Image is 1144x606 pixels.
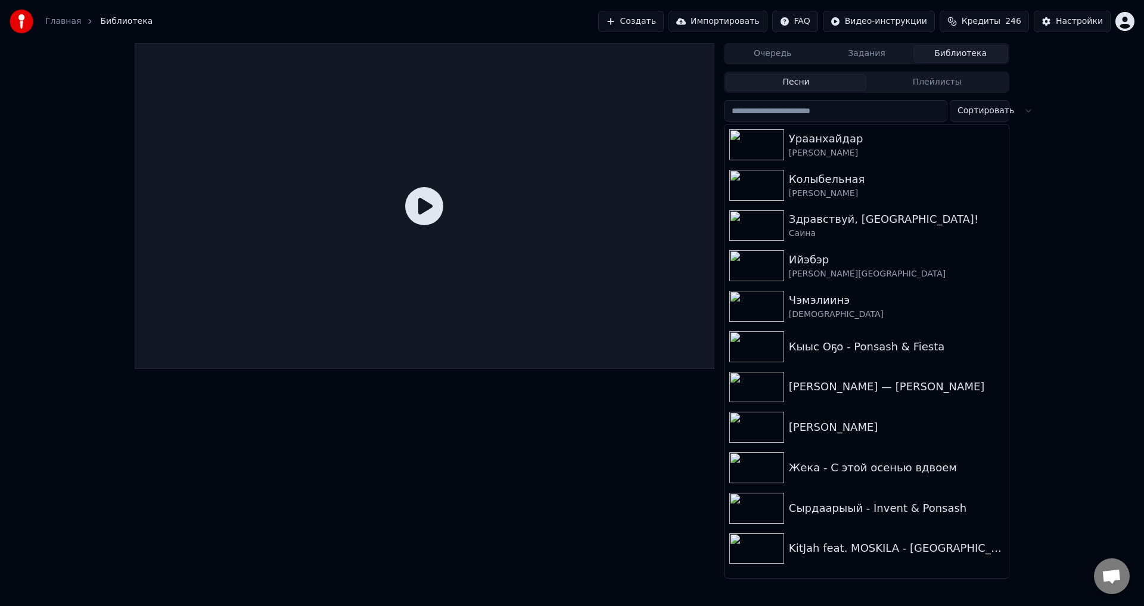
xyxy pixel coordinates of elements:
[789,419,1004,436] div: [PERSON_NAME]
[789,309,1004,321] div: [DEMOGRAPHIC_DATA]
[823,11,935,32] button: Видео-инструкции
[1005,15,1021,27] span: 246
[820,45,914,63] button: Задания
[789,130,1004,147] div: Ураанхайдар
[789,211,1004,228] div: Здравствуй, [GEOGRAPHIC_DATA]!
[789,378,1004,395] div: [PERSON_NAME] — [PERSON_NAME]
[866,74,1008,91] button: Плейлисты
[45,15,81,27] a: Главная
[789,171,1004,188] div: Колыбельная
[789,268,1004,280] div: [PERSON_NAME][GEOGRAPHIC_DATA]
[726,74,867,91] button: Песни
[772,11,818,32] button: FAQ
[789,147,1004,159] div: [PERSON_NAME]
[726,45,820,63] button: Очередь
[789,540,1004,557] div: KitJah feat. MOSKILA - [GEOGRAPHIC_DATA]
[1094,558,1130,594] div: Открытый чат
[958,105,1014,117] span: Сортировать
[789,228,1004,240] div: Саина
[962,15,1000,27] span: Кредиты
[789,292,1004,309] div: Чэмэлиинэ
[1034,11,1111,32] button: Настройки
[1056,15,1103,27] div: Настройки
[45,15,153,27] nav: breadcrumb
[789,188,1004,200] div: [PERSON_NAME]
[100,15,153,27] span: Библиотека
[789,251,1004,268] div: Ийэбэр
[598,11,664,32] button: Создать
[669,11,767,32] button: Импортировать
[789,500,1004,517] div: Сырдаарыый - Invent & Ponsash
[789,338,1004,355] div: Кыыс Оҕо - Ponsash & Fiesta
[913,45,1008,63] button: Библиотека
[789,459,1004,476] div: Жека - С этой осенью вдвоем
[10,10,33,33] img: youka
[940,11,1029,32] button: Кредиты246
